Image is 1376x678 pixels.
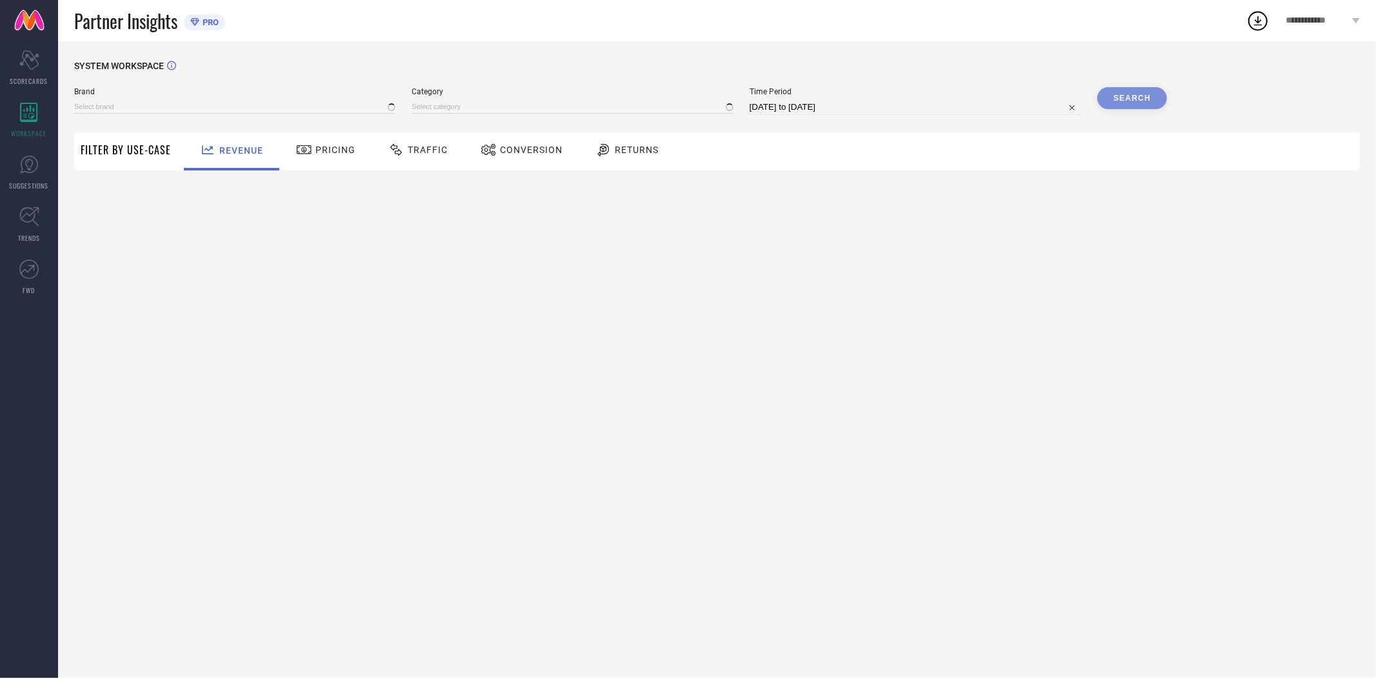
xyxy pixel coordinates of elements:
span: WORKSPACE [12,128,47,138]
span: SCORECARDS [10,76,48,86]
span: Category [412,87,733,96]
span: SYSTEM WORKSPACE [74,61,164,71]
span: Brand [74,87,395,96]
span: Pricing [315,145,355,155]
span: TRENDS [18,233,40,243]
span: SUGGESTIONS [10,181,49,190]
input: Select time period [750,99,1081,115]
input: Select brand [74,100,395,114]
span: FWD [23,285,35,295]
span: Returns [615,145,659,155]
span: Time Period [750,87,1081,96]
span: Traffic [408,145,448,155]
span: Revenue [219,145,263,156]
span: PRO [199,17,219,27]
span: Conversion [500,145,563,155]
span: Filter By Use-Case [81,142,171,158]
div: Open download list [1246,9,1270,32]
input: Select category [412,100,733,114]
span: Partner Insights [74,8,177,34]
